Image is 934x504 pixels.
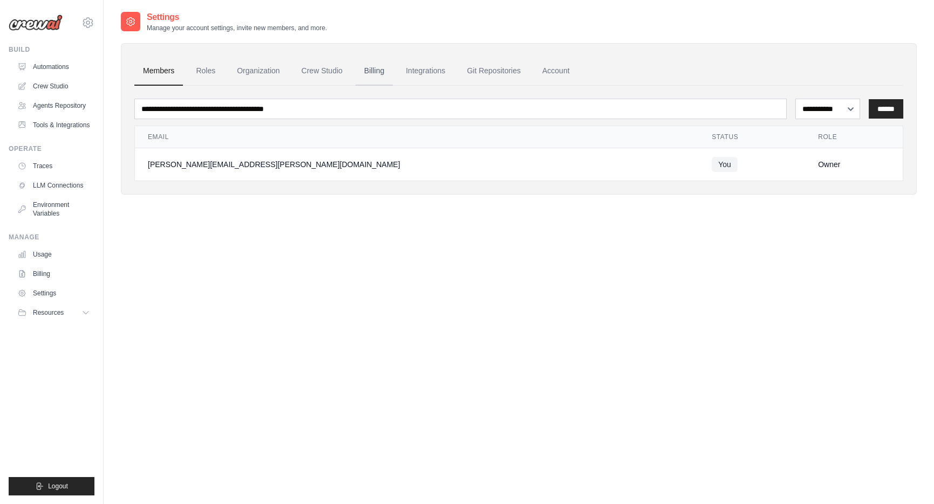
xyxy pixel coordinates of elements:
[9,144,94,153] div: Operate
[13,97,94,114] a: Agents Repository
[134,57,183,86] a: Members
[13,246,94,263] a: Usage
[13,78,94,95] a: Crew Studio
[9,15,63,31] img: Logo
[9,477,94,495] button: Logout
[13,116,94,134] a: Tools & Integrations
[13,177,94,194] a: LLM Connections
[33,308,64,317] span: Resources
[699,126,805,148] th: Status
[187,57,224,86] a: Roles
[13,304,94,321] button: Resources
[13,157,94,175] a: Traces
[818,159,890,170] div: Owner
[397,57,454,86] a: Integrations
[534,57,578,86] a: Account
[13,196,94,222] a: Environment Variables
[13,58,94,75] a: Automations
[13,285,94,302] a: Settings
[356,57,393,86] a: Billing
[148,159,686,170] div: [PERSON_NAME][EMAIL_ADDRESS][PERSON_NAME][DOMAIN_NAME]
[9,233,94,241] div: Manage
[147,11,327,24] h2: Settings
[13,265,94,282] a: Billing
[293,57,351,86] a: Crew Studio
[147,24,327,32] p: Manage your account settings, invite new members, and more.
[805,126,903,148] th: Role
[9,45,94,54] div: Build
[135,126,699,148] th: Email
[712,157,738,172] span: You
[458,57,529,86] a: Git Repositories
[228,57,288,86] a: Organization
[48,482,68,491] span: Logout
